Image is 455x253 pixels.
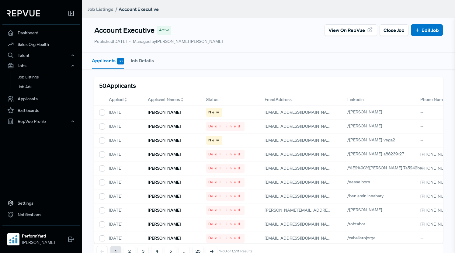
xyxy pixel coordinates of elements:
[347,193,391,199] a: /benjaminlinnabary
[148,138,181,143] h6: [PERSON_NAME]
[2,225,80,248] a: PerformYardPerformYard[PERSON_NAME]
[208,137,220,143] span: New
[148,152,181,157] h6: [PERSON_NAME]
[265,235,334,241] span: [EMAIL_ADDRESS][DOMAIN_NAME]
[148,208,181,213] h6: [PERSON_NAME]
[325,24,377,36] button: View on RepVue
[347,221,372,227] a: /robtabor
[384,26,405,34] span: Close Job
[11,82,88,92] a: Job Ads
[347,165,429,171] a: /%E2%9C%[PERSON_NAME]-7a5242ba
[265,123,334,129] span: [EMAIL_ADDRESS][DOMAIN_NAME]
[347,151,411,157] a: /[PERSON_NAME]-a88239127
[88,5,113,13] a: Job Listings
[104,161,143,175] div: [DATE]
[347,179,370,185] span: /eesselborn
[148,180,181,185] h6: [PERSON_NAME]
[208,221,242,227] span: Declined
[208,123,242,129] span: Declined
[117,58,124,64] span: 50
[94,38,127,45] p: Published [DATE]
[347,165,422,171] span: /%E2%9C%[PERSON_NAME]-7a5242ba
[265,165,334,171] span: [EMAIL_ADDRESS][DOMAIN_NAME]
[148,236,181,241] h6: [PERSON_NAME]
[104,217,143,231] div: [DATE]
[2,61,80,71] button: Jobs
[109,96,123,103] span: Applied
[2,105,80,116] a: Battlecards
[104,94,143,106] div: Toggle SortBy
[104,106,143,120] div: [DATE]
[347,207,389,213] a: /[PERSON_NAME]
[347,179,377,185] a: /eesselborn
[206,96,218,103] span: Status
[129,38,223,45] span: Managed by [PERSON_NAME] [PERSON_NAME]
[92,53,124,69] button: Applicants
[347,151,404,157] span: /[PERSON_NAME]-a88239127
[148,110,181,115] h6: [PERSON_NAME]
[347,207,382,213] span: /[PERSON_NAME]
[420,96,449,103] span: Phone Number
[347,193,384,199] span: /benjaminlinnabary
[2,50,80,61] button: Talent
[265,137,334,143] span: [EMAIL_ADDRESS][DOMAIN_NAME]
[208,179,242,185] span: Declined
[411,24,443,36] button: Edit Job
[2,39,80,50] a: Sales Org Health
[148,194,181,199] h6: [PERSON_NAME]
[115,6,117,12] span: /
[265,193,334,199] span: [EMAIL_ADDRESS][DOMAIN_NAME]
[2,93,80,105] a: Applicants
[22,233,55,239] strong: PerformYard
[159,27,169,33] span: Active
[208,109,220,115] span: New
[265,151,334,157] span: [EMAIL_ADDRESS][DOMAIN_NAME]
[347,235,376,241] span: /caballerojorge
[22,239,55,246] span: [PERSON_NAME]
[119,6,159,12] strong: Account Executive
[347,109,389,115] a: /[PERSON_NAME]
[415,26,439,34] a: Edit Job
[347,221,365,227] span: /robtabor
[148,166,181,171] h6: [PERSON_NAME]
[104,231,143,245] div: [DATE]
[104,147,143,161] div: [DATE]
[347,109,382,115] span: /[PERSON_NAME]
[104,120,143,133] div: [DATE]
[2,197,80,209] a: Settings
[7,10,40,16] img: RepVue
[347,137,402,143] a: /[PERSON_NAME]-vega2
[148,222,181,227] h6: [PERSON_NAME]
[148,124,181,129] h6: [PERSON_NAME]
[208,235,242,241] span: Declined
[347,137,395,143] span: /[PERSON_NAME]-vega2
[208,193,242,199] span: Declined
[99,82,136,89] h5: 50 Applicants
[148,96,180,103] span: Applicant Names
[208,151,242,157] span: Declined
[104,203,143,217] div: [DATE]
[265,96,292,103] span: Email Address
[347,123,389,129] a: /[PERSON_NAME]
[265,207,400,213] span: [PERSON_NAME][EMAIL_ADDRESS][PERSON_NAME][DOMAIN_NAME]
[2,27,80,39] a: Dashboard
[94,26,155,35] h4: Account Executive
[11,72,88,82] a: Job Listings
[265,109,334,115] span: [EMAIL_ADDRESS][DOMAIN_NAME]
[104,133,143,147] div: [DATE]
[347,235,383,241] a: /caballerojorge
[347,96,364,103] span: Linkedin
[104,189,143,203] div: [DATE]
[208,207,242,213] span: Declined
[208,165,242,171] span: Declined
[2,116,80,126] div: RepVue Profile
[347,123,382,129] span: /[PERSON_NAME]
[9,234,18,244] img: PerformYard
[265,221,334,227] span: [EMAIL_ADDRESS][DOMAIN_NAME]
[380,24,408,36] button: Close Job
[130,53,154,68] button: Job Details
[104,175,143,189] div: [DATE]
